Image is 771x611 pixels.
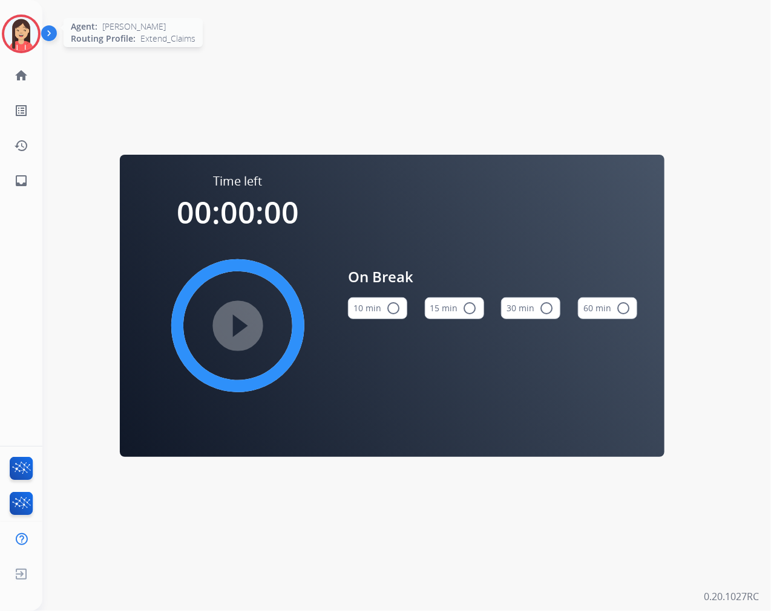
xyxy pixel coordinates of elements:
[14,138,28,153] mat-icon: history
[539,301,554,315] mat-icon: radio_button_unchecked
[177,192,299,233] span: 00:00:00
[71,21,97,33] span: Agent:
[71,33,136,45] span: Routing Profile:
[348,297,407,319] button: 10 min
[501,297,560,319] button: 30 min
[348,266,637,288] span: On Break
[463,301,477,315] mat-icon: radio_button_unchecked
[578,297,637,319] button: 60 min
[14,103,28,118] mat-icon: list_alt
[14,68,28,83] mat-icon: home
[140,33,195,45] span: Extend_Claims
[14,173,28,188] mat-icon: inbox
[102,21,166,33] span: [PERSON_NAME]
[214,173,263,190] span: Time left
[386,301,401,315] mat-icon: radio_button_unchecked
[425,297,484,319] button: 15 min
[616,301,631,315] mat-icon: radio_button_unchecked
[704,589,759,604] p: 0.20.1027RC
[4,17,38,51] img: avatar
